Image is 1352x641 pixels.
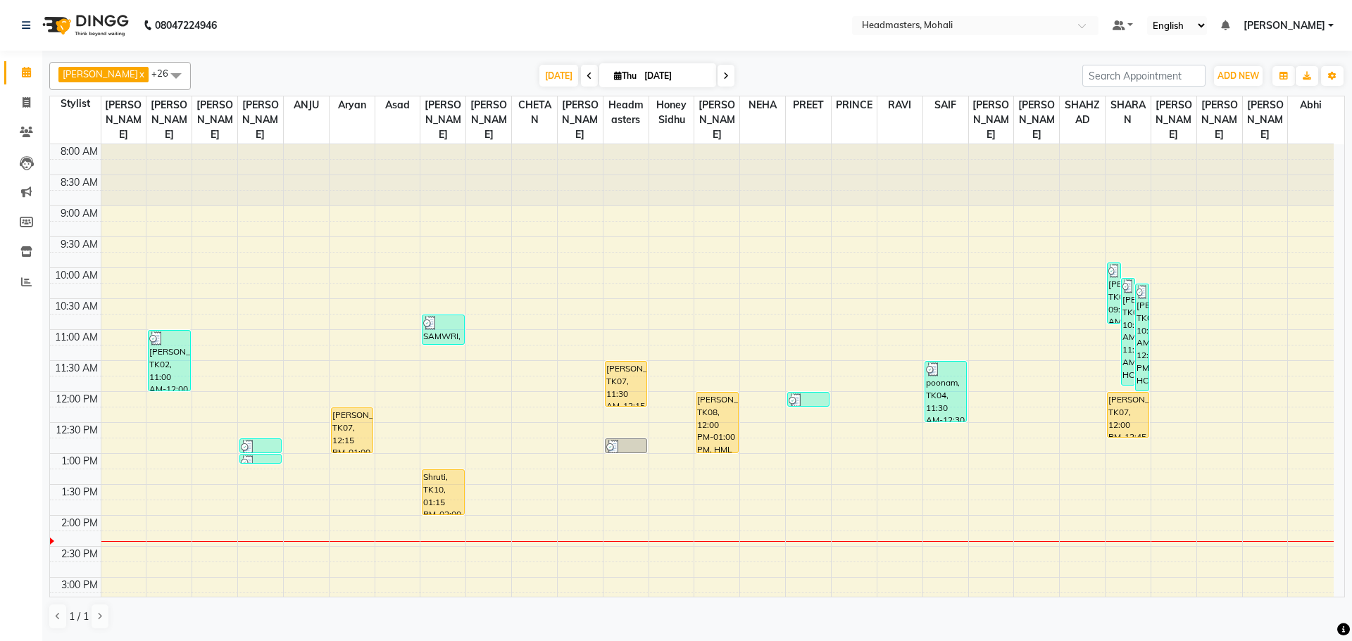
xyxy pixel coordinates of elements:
input: Search Appointment [1082,65,1206,87]
span: PRINCE [832,96,877,114]
div: [PERSON_NAME], TK01, 09:55 AM-10:55 AM, HCG - Hair Cut by Senior Hair Stylist [1108,263,1120,323]
div: 11:30 AM [52,361,101,376]
div: 10:00 AM [52,268,101,283]
div: 8:30 AM [58,175,101,190]
span: SHARAN [1106,96,1151,129]
a: x [138,68,144,80]
span: Aryan [330,96,375,114]
div: [PERSON_NAME], TK09, 01:00 PM-01:10 PM, TH-UL - [GEOGRAPHIC_DATA],TH-FH - Forehead [240,455,281,463]
span: [PERSON_NAME] [146,96,192,144]
span: Thu [611,70,640,81]
span: Asad [375,96,420,114]
span: [PERSON_NAME] [558,96,603,144]
span: +26 [151,68,179,79]
span: [PERSON_NAME] [969,96,1014,144]
span: CHETAN [512,96,557,129]
span: Honey Sidhu [649,96,694,129]
div: SAMWRI, TK03, 10:45 AM-11:15 AM, SSL - Shampoo [423,315,463,344]
div: [PERSON_NAME], TK02, 11:00 AM-12:00 PM, First Wash [149,331,189,391]
div: [PERSON_NAME], TK08, 12:00 PM-01:00 PM, HML - Head massage(with natural dry) [696,393,737,452]
span: [PERSON_NAME] [101,96,146,144]
button: ADD NEW [1214,66,1263,86]
div: 3:00 PM [58,578,101,592]
div: poonam, TK04, 11:30 AM-12:30 PM, HCL - Hair Cut by Senior Hair Stylist [925,362,966,421]
span: ANJU [284,96,329,114]
img: logo [36,6,132,45]
span: [PERSON_NAME] [694,96,739,144]
div: 9:30 AM [58,237,101,252]
span: [PERSON_NAME] [1197,96,1242,144]
div: Stylist [50,96,101,111]
span: [PERSON_NAME] [420,96,465,144]
span: [PERSON_NAME] [466,96,511,144]
div: [PERSON_NAME], TK06, 10:15 AM-12:00 PM, HCG - Hair Cut by Senior Hair Stylist,BRD - [PERSON_NAME] [1136,284,1148,391]
span: Headmasters [603,96,649,129]
div: 11:00 AM [52,330,101,345]
div: 12:00 PM [53,392,101,407]
span: 1 / 1 [69,609,89,624]
span: RAVI [877,96,922,114]
span: [PERSON_NAME] [1244,18,1325,33]
div: [PERSON_NAME], TK09, 12:45 PM-01:00 PM, TH-EB - Eyebrows [606,439,646,452]
div: [PERSON_NAME], TK02, 12:00 PM-12:15 PM, TH-EB - Eyebrows [788,393,829,406]
span: [PERSON_NAME] [192,96,237,144]
div: 12:30 PM [53,423,101,438]
div: [PERSON_NAME], TK07, 12:15 PM-01:00 PM, PC1 - Pedicures Classic [332,408,373,452]
span: Abhi [1288,96,1334,114]
div: 1:30 PM [58,485,101,500]
span: [PERSON_NAME] [1243,96,1288,144]
div: [PERSON_NAME], TK05, 10:10 AM-11:55 AM, HCG - Hair Cut by Senior Hair Stylist,BRD - [PERSON_NAME] [1122,279,1134,385]
span: ADD NEW [1218,70,1259,81]
span: NEHA [740,96,785,114]
span: SHAHZAD [1060,96,1105,129]
div: 2:30 PM [58,547,101,561]
div: 1:00 PM [58,454,101,469]
span: [PERSON_NAME] [238,96,283,144]
span: [DATE] [539,65,578,87]
div: 2:00 PM [58,516,101,531]
span: PREET [786,96,831,114]
div: 9:00 AM [58,206,101,221]
input: 2025-09-04 [640,65,711,87]
span: [PERSON_NAME] [1151,96,1196,144]
div: 10:30 AM [52,299,101,314]
span: [PERSON_NAME] [1014,96,1059,144]
div: [PERSON_NAME], TK07, 11:30 AM-12:15 PM, MC1 - Manicure Classic [606,362,646,406]
div: [PERSON_NAME], TK09, 12:45 PM-01:00 PM, TH-EB - Eyebrows [240,439,281,452]
div: 8:00 AM [58,144,101,159]
span: [PERSON_NAME] [63,68,138,80]
span: SAIF [923,96,968,114]
div: [PERSON_NAME], TK07, 12:00 PM-12:45 PM, BRD - [PERSON_NAME] (₹400) [1108,393,1148,437]
div: Shruti, TK10, 01:15 PM-02:00 PM, SCL - Shampoo and conditioner (with natural dry) [423,470,463,514]
b: 08047224946 [155,6,217,45]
